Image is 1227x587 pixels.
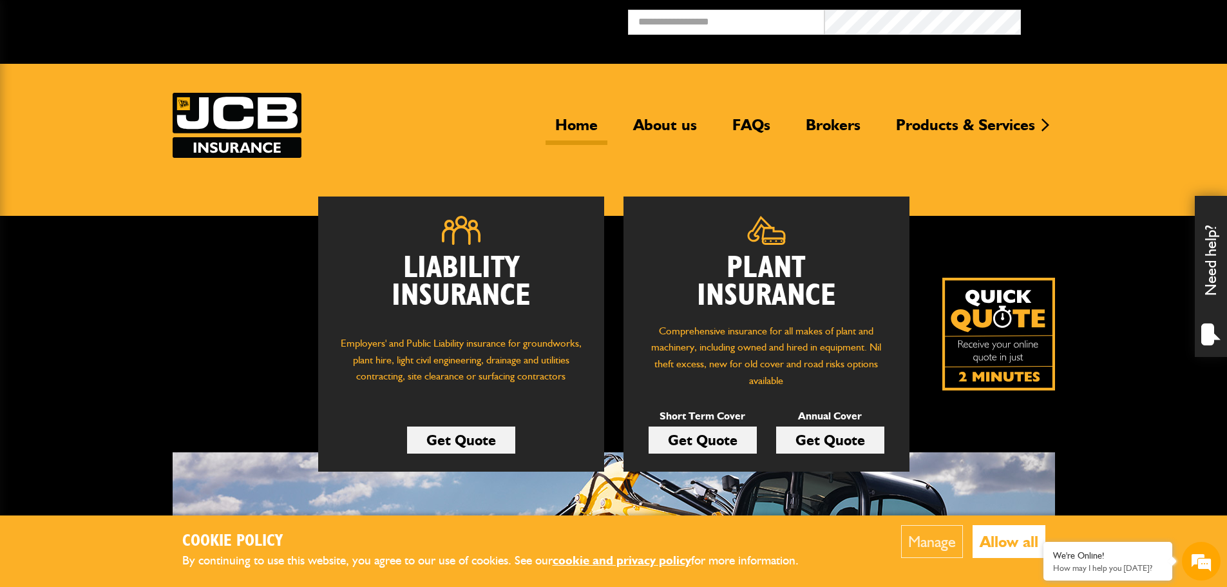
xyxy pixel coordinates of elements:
[649,427,757,454] a: Get Quote
[182,532,820,552] h2: Cookie Policy
[1053,550,1163,561] div: We're Online!
[546,115,607,145] a: Home
[173,93,301,158] img: JCB Insurance Services logo
[901,525,963,558] button: Manage
[182,551,820,571] p: By continuing to use this website, you agree to our use of cookies. See our for more information.
[553,553,691,568] a: cookie and privacy policy
[1195,196,1227,357] div: Need help?
[649,408,757,425] p: Short Term Cover
[643,255,890,310] h2: Plant Insurance
[886,115,1045,145] a: Products & Services
[973,525,1045,558] button: Allow all
[1021,10,1217,30] button: Broker Login
[623,115,707,145] a: About us
[338,335,585,397] p: Employers' and Public Liability insurance for groundworks, plant hire, light civil engineering, d...
[942,278,1055,390] a: Get your insurance quote isn just 2-minutes
[1053,563,1163,573] p: How may I help you today?
[796,115,870,145] a: Brokers
[643,323,890,389] p: Comprehensive insurance for all makes of plant and machinery, including owned and hired in equipm...
[776,408,884,425] p: Annual Cover
[338,255,585,323] h2: Liability Insurance
[173,93,301,158] a: JCB Insurance Services
[407,427,515,454] a: Get Quote
[776,427,884,454] a: Get Quote
[723,115,780,145] a: FAQs
[942,278,1055,390] img: Quick Quote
